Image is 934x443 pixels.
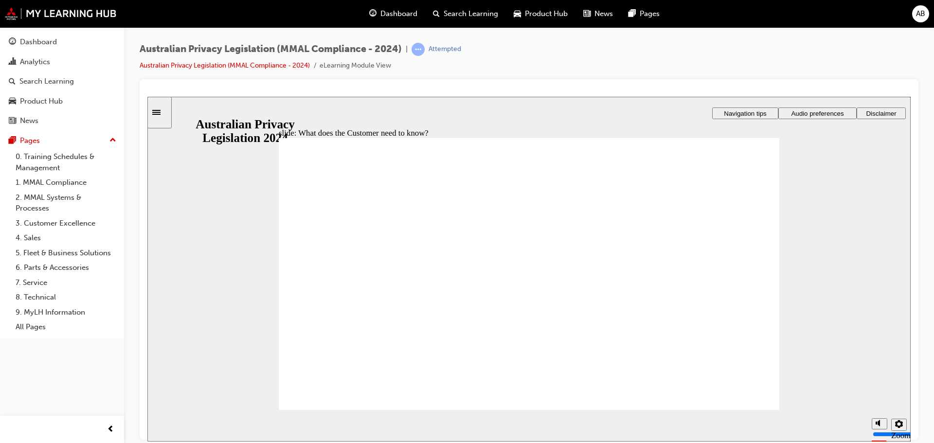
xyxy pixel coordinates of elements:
a: 7. Service [12,275,120,290]
img: mmal [5,7,117,20]
div: misc controls [719,313,758,345]
div: Analytics [20,56,50,68]
span: News [594,8,613,19]
div: Product Hub [20,96,63,107]
span: pages-icon [9,137,16,145]
button: DashboardAnalyticsSearch LearningProduct HubNews [4,31,120,132]
a: pages-iconPages [621,4,667,24]
a: Australian Privacy Legislation (MMAL Compliance - 2024) [140,61,310,70]
a: news-iconNews [575,4,621,24]
a: All Pages [12,319,120,335]
span: search-icon [9,77,16,86]
a: 0. Training Schedules & Management [12,149,120,175]
button: Audio preferences [631,11,709,22]
a: 2. MMAL Systems & Processes [12,190,120,216]
button: Disclaimer [709,11,758,22]
a: 6. Parts & Accessories [12,260,120,275]
span: Navigation tips [576,13,619,20]
div: Dashboard [20,36,57,48]
span: guage-icon [369,8,377,20]
a: search-iconSearch Learning [425,4,506,24]
span: guage-icon [9,38,16,47]
button: Pages [4,132,120,150]
div: Search Learning [19,76,74,87]
button: Mute (Ctrl+Alt+M) [724,321,740,333]
a: 9. MyLH Information [12,305,120,320]
div: News [20,115,38,126]
span: | [406,44,408,55]
span: news-icon [9,117,16,125]
span: Pages [640,8,660,19]
button: AB [912,5,929,22]
a: Dashboard [4,33,120,51]
a: 3. Customer Excellence [12,216,120,231]
a: 8. Technical [12,290,120,305]
span: Australian Privacy Legislation (MMAL Compliance - 2024) [140,44,402,55]
span: news-icon [583,8,591,20]
span: Product Hub [525,8,568,19]
a: Product Hub [4,92,120,110]
span: car-icon [514,8,521,20]
span: up-icon [109,134,116,147]
a: car-iconProduct Hub [506,4,575,24]
label: Zoom to fit [744,334,763,363]
span: AB [916,8,925,19]
a: News [4,112,120,130]
span: car-icon [9,97,16,106]
a: Search Learning [4,72,120,90]
span: chart-icon [9,58,16,67]
a: Analytics [4,53,120,71]
button: Navigation tips [565,11,631,22]
span: learningRecordVerb_ATTEMPT-icon [412,43,425,56]
span: Dashboard [380,8,417,19]
span: pages-icon [629,8,636,20]
span: Disclaimer [718,13,749,20]
input: volume [725,334,788,341]
span: search-icon [433,8,440,20]
span: Search Learning [444,8,498,19]
a: 1. MMAL Compliance [12,175,120,190]
a: 4. Sales [12,230,120,246]
span: Audio preferences [644,13,696,20]
a: 5. Fleet & Business Solutions [12,246,120,261]
a: guage-iconDashboard [361,4,425,24]
span: prev-icon [107,424,114,436]
li: eLearning Module View [320,60,391,71]
div: Attempted [429,45,461,54]
button: Settings [744,322,759,334]
div: Pages [20,135,40,146]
